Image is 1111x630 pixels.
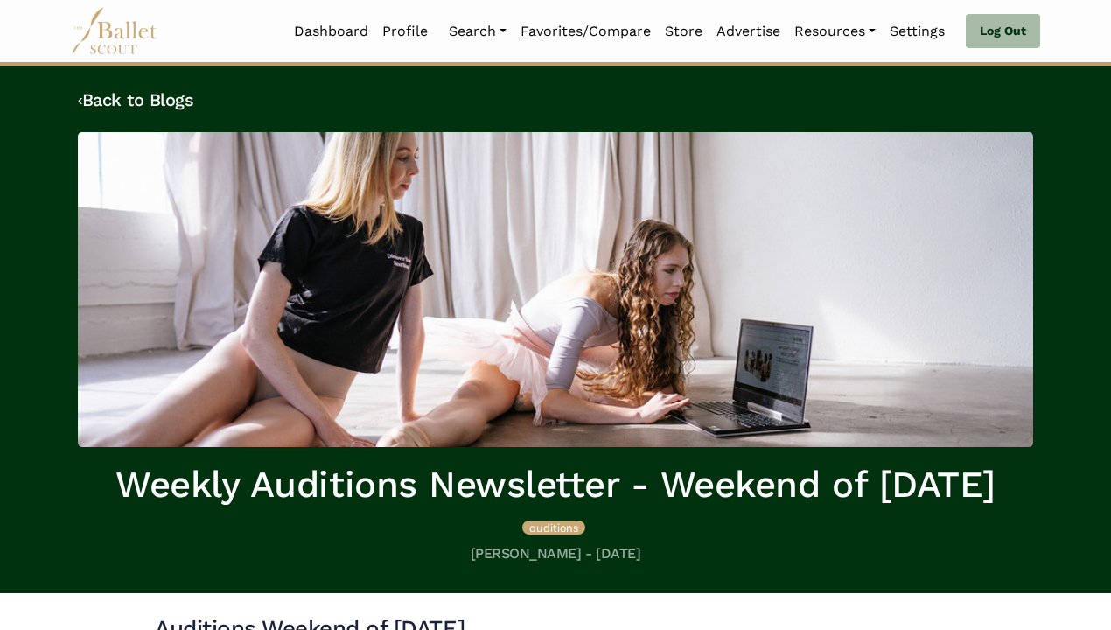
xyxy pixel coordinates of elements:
a: Profile [375,13,435,50]
a: auditions [522,518,585,535]
a: ‹Back to Blogs [78,89,193,110]
a: Favorites/Compare [514,13,658,50]
h1: Weekly Auditions Newsletter - Weekend of [DATE] [78,461,1033,509]
a: Search [442,13,514,50]
span: auditions [529,521,578,535]
a: Store [658,13,709,50]
a: Log Out [966,14,1040,49]
a: Dashboard [287,13,375,50]
a: Resources [787,13,883,50]
a: Settings [883,13,952,50]
code: ‹ [78,88,82,110]
a: Advertise [709,13,787,50]
img: header_image.img [78,132,1033,447]
h5: [PERSON_NAME] - [DATE] [78,545,1033,563]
